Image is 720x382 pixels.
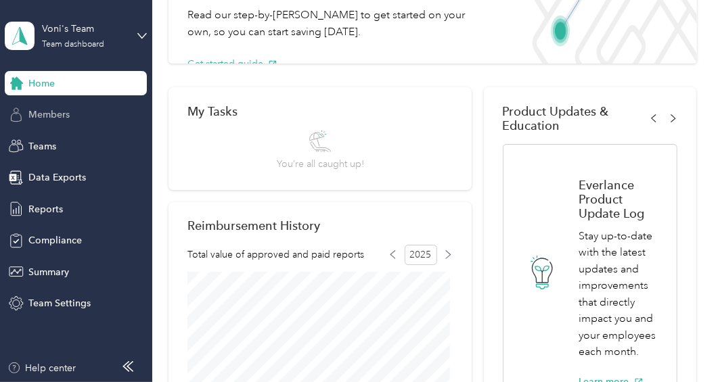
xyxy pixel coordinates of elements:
[28,265,69,279] span: Summary
[28,170,86,185] span: Data Exports
[503,104,650,133] span: Product Updates & Education
[644,306,720,382] iframe: Everlance-gr Chat Button Frame
[28,296,91,310] span: Team Settings
[187,218,320,233] h2: Reimbursement History
[28,139,56,153] span: Teams
[28,233,82,247] span: Compliance
[187,57,277,71] button: Get started guide
[187,7,465,40] p: Read our step-by-[PERSON_NAME] to get started on your own, so you can start saving [DATE].
[277,157,364,171] span: You’re all caught up!
[42,41,104,49] div: Team dashboard
[405,245,437,265] span: 2025
[579,228,663,360] p: Stay up-to-date with the latest updates and improvements that directly impact you and your employ...
[7,361,76,375] button: Help center
[579,178,663,220] h1: Everlance Product Update Log
[28,202,63,216] span: Reports
[28,76,55,91] span: Home
[187,247,364,262] span: Total value of approved and paid reports
[42,22,127,36] div: Voni's Team
[187,104,453,118] div: My Tasks
[28,108,70,122] span: Members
